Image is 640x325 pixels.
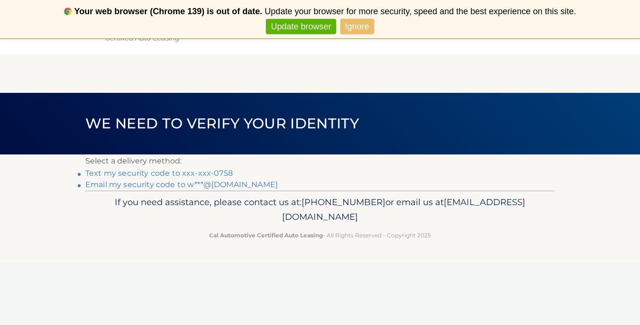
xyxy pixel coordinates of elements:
[91,195,549,225] p: If you need assistance, please contact us at: or email us at
[266,19,336,35] a: Update browser
[209,232,323,239] strong: Cal Automotive Certified Auto Leasing
[85,180,278,189] a: Email my security code to w***@[DOMAIN_NAME]
[74,7,263,16] b: Your web browser (Chrome 139) is out of date.
[265,7,576,16] span: Update your browser for more security, speed and the best experience on this site.
[91,230,549,240] p: - All Rights Reserved - Copyright 2025
[85,169,233,178] a: Text my security code to xxx-xxx-0758
[85,115,359,132] span: We need to verify your identity
[302,197,385,208] span: [PHONE_NUMBER]
[85,154,555,168] p: Select a delivery method:
[340,19,374,35] a: Ignore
